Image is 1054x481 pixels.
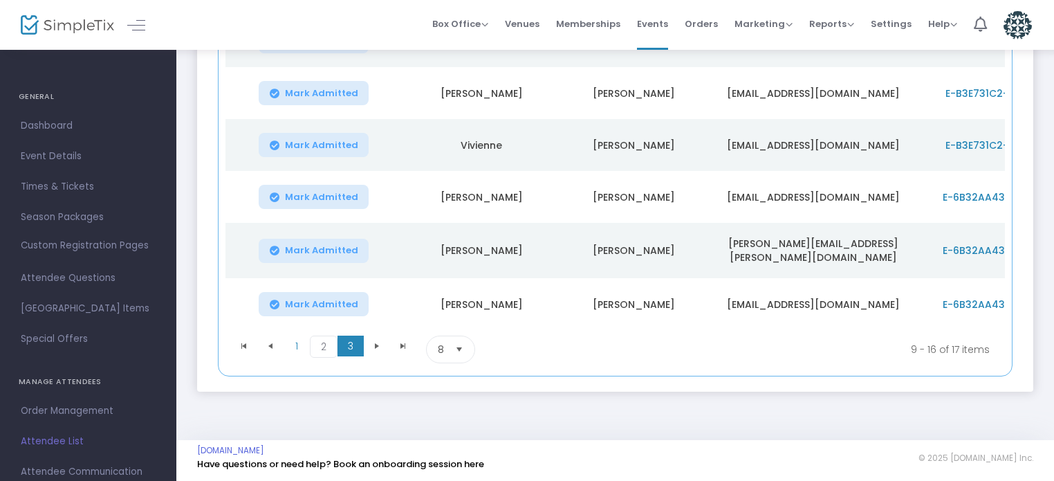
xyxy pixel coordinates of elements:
span: Mark Admitted [285,140,358,151]
td: [PERSON_NAME][EMAIL_ADDRESS][PERSON_NAME][DOMAIN_NAME] [710,223,917,278]
button: Mark Admitted [259,81,369,105]
td: [PERSON_NAME] [405,278,557,330]
span: E-B3E731C2-F [945,87,1013,100]
span: Custom Registration Pages [21,239,149,253]
span: Attendee Questions [21,269,156,287]
td: [PERSON_NAME] [405,171,557,223]
span: Events [637,6,668,42]
td: [PERSON_NAME] [557,119,710,171]
td: [EMAIL_ADDRESS][DOMAIN_NAME] [710,67,917,119]
span: Go to the next page [364,336,390,356]
td: [PERSON_NAME] [557,171,710,223]
span: Attendee Communication [21,463,156,481]
span: Season Packages [21,208,156,226]
span: Orders [685,6,718,42]
span: Help [928,17,957,30]
span: Go to the first page [239,341,250,352]
td: [PERSON_NAME] [557,223,710,278]
button: Mark Admitted [259,133,369,157]
span: Mark Admitted [285,192,358,203]
span: Go to the next page [371,341,382,352]
span: Times & Tickets [21,178,156,196]
span: © 2025 [DOMAIN_NAME] Inc. [918,453,1033,464]
button: Mark Admitted [259,239,369,263]
span: E-6B32AA43-8 [943,244,1017,257]
span: Reports [809,17,854,30]
span: Go to the previous page [265,341,276,352]
button: Mark Admitted [259,185,369,209]
span: Page 3 [338,336,364,356]
span: Mark Admitted [285,299,358,310]
span: Special Offers [21,330,156,348]
span: Go to the last page [390,336,416,356]
span: Mark Admitted [285,245,358,256]
h4: MANAGE ATTENDEES [19,368,158,396]
kendo-pager-info: 9 - 16 of 17 items [612,336,990,363]
td: [PERSON_NAME] [405,223,557,278]
button: Mark Admitted [259,292,369,316]
span: E-6B32AA43-8 [943,190,1017,204]
span: Go to the last page [398,341,409,352]
span: Box Office [432,17,488,30]
span: E-6B32AA43-8 [943,298,1017,311]
td: [PERSON_NAME] [557,67,710,119]
span: Marketing [734,17,793,30]
h4: GENERAL [19,83,158,111]
td: [PERSON_NAME] [405,67,557,119]
span: Page 2 [310,336,338,358]
span: E-B3E731C2-F [945,138,1013,152]
span: Settings [871,6,912,42]
td: Vivienne [405,119,557,171]
td: [EMAIL_ADDRESS][DOMAIN_NAME] [710,278,917,330]
a: [DOMAIN_NAME] [197,445,264,456]
span: Event Details [21,147,156,165]
td: [EMAIL_ADDRESS][DOMAIN_NAME] [710,119,917,171]
span: 8 [438,343,444,356]
span: Go to the first page [231,336,257,356]
span: Dashboard [21,117,156,135]
span: Venues [505,6,539,42]
td: [EMAIL_ADDRESS][DOMAIN_NAME] [710,171,917,223]
span: [GEOGRAPHIC_DATA] Items [21,300,156,318]
td: [PERSON_NAME] [557,278,710,330]
span: Attendee List [21,433,156,451]
span: Memberships [556,6,620,42]
button: Select [450,336,469,363]
span: Order Management [21,402,156,420]
span: Go to the previous page [257,336,284,356]
span: Mark Admitted [285,88,358,99]
span: Page 1 [284,336,310,356]
a: Have questions or need help? Book an onboarding session here [197,457,484,471]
